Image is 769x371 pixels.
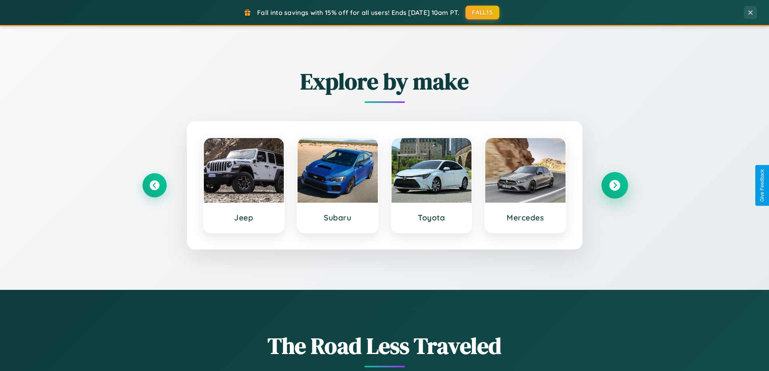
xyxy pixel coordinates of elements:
[142,66,627,97] h2: Explore by make
[465,6,499,19] button: FALL15
[142,330,627,361] h1: The Road Less Traveled
[257,8,459,17] span: Fall into savings with 15% off for all users! Ends [DATE] 10am PT.
[306,213,370,222] h3: Subaru
[759,169,765,202] div: Give Feedback
[493,213,557,222] h3: Mercedes
[212,213,276,222] h3: Jeep
[400,213,464,222] h3: Toyota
